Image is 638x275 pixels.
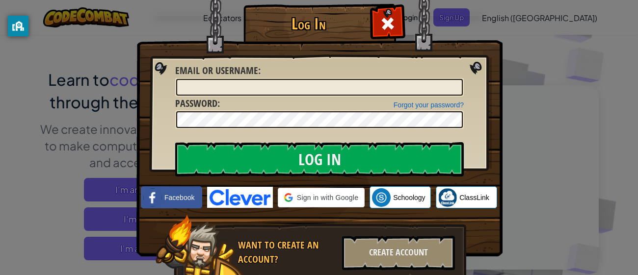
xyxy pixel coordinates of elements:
[175,97,220,111] label: :
[175,142,464,176] input: Log In
[297,193,358,202] span: Sign in with Google
[175,64,258,77] span: Email or Username
[459,193,489,202] span: ClassLink
[278,188,365,207] div: Sign in with Google
[207,187,273,208] img: clever-logo-blue.png
[342,236,455,270] div: Create Account
[393,193,425,202] span: Schoology
[438,188,457,207] img: classlink-logo-small.png
[394,101,464,109] a: Forgot your password?
[238,238,336,266] div: Want to create an account?
[8,16,28,36] button: privacy banner
[164,193,194,202] span: Facebook
[175,97,217,110] span: Password
[143,188,162,207] img: facebook_small.png
[246,15,371,32] h1: Log In
[372,188,391,207] img: schoology.png
[175,64,261,78] label: :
